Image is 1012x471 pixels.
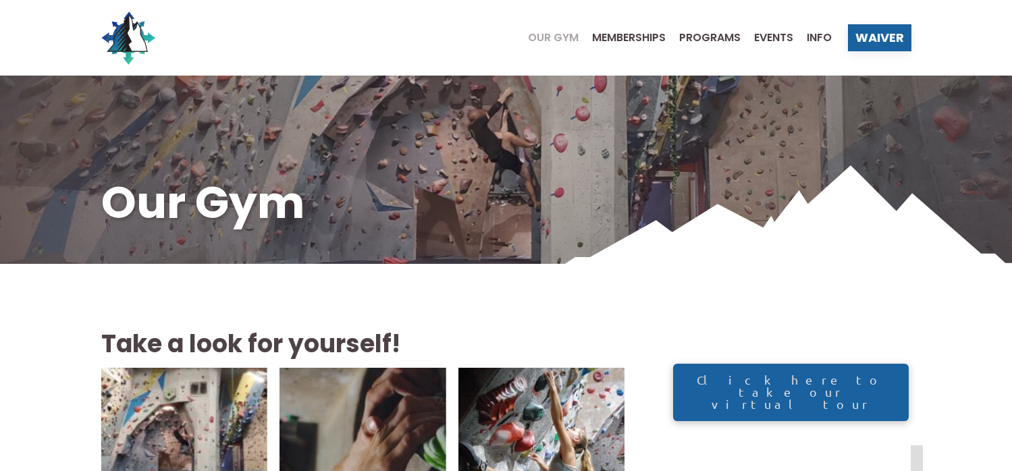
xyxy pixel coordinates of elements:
[687,374,895,410] span: Click here to take our virtual tour
[514,32,579,43] a: Our Gym
[673,364,908,421] a: Click here to take our virtual tour
[741,32,793,43] a: Events
[855,32,904,44] span: Waiver
[848,24,911,51] a: Waiver
[793,32,832,43] a: Info
[579,32,666,43] a: Memberships
[754,32,793,43] span: Events
[679,32,741,43] span: Programs
[666,32,741,43] a: Programs
[807,32,832,43] span: Info
[528,32,579,43] span: Our Gym
[101,327,625,361] h2: Take a look for yourself!
[101,11,155,65] img: North Wall Logo
[592,32,666,43] span: Memberships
